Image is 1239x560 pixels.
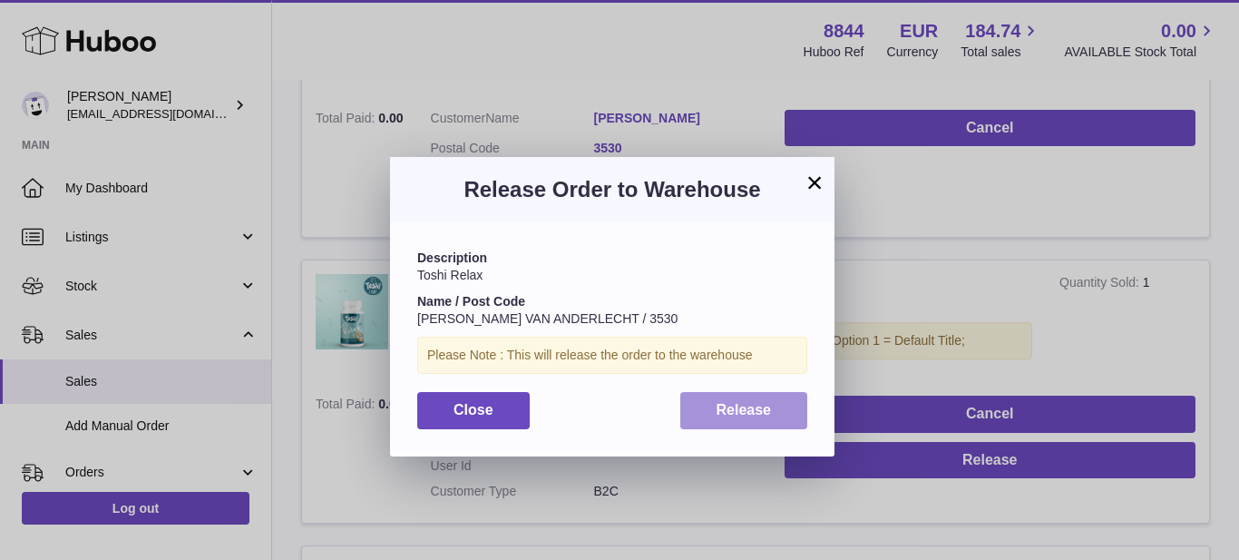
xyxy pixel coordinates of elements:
button: × [804,172,825,193]
span: [PERSON_NAME] VAN ANDERLECHT / 3530 [417,311,678,326]
span: Release [717,402,772,418]
button: Close [417,392,530,429]
button: Release [680,392,808,429]
strong: Description [417,251,487,265]
strong: Name / Post Code [417,294,525,309]
span: Toshi Relax [417,268,483,282]
span: Close [454,402,493,418]
h3: Release Order to Warehouse [417,175,807,204]
div: Please Note : This will release the order to the warehouse [417,337,807,374]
